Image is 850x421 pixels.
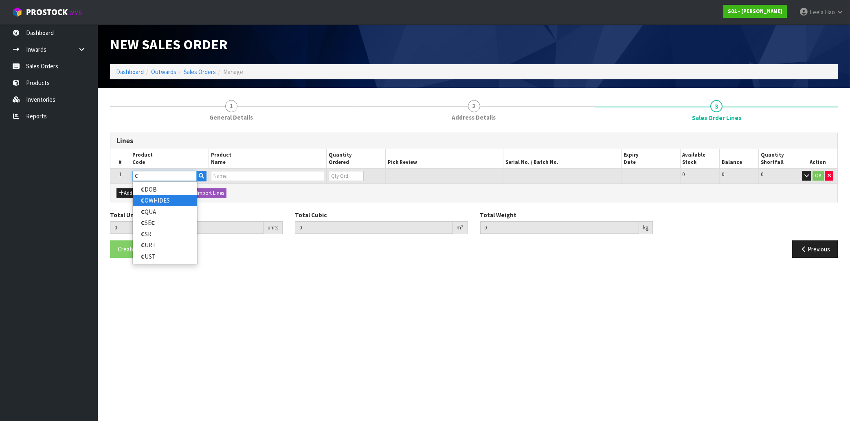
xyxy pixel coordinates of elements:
th: Pick Review [385,149,503,169]
th: Expiry Date [621,149,680,169]
th: Action [798,149,837,169]
a: COWHIDES [133,195,197,206]
input: Code [132,171,197,181]
th: Product Code [130,149,209,169]
span: 2 [468,100,480,112]
span: 0 [683,171,685,178]
strong: S02 - [PERSON_NAME] [728,8,782,15]
th: Quantity Shortfall [759,149,798,169]
a: Sales Orders [184,68,216,76]
strong: C [151,219,155,227]
a: Dashboard [116,68,144,76]
button: Create Order [110,240,159,258]
span: 0 [722,171,724,178]
input: Qty Ordered [329,171,363,181]
span: New Sales Order [110,35,228,53]
a: Outwards [151,68,176,76]
th: Product Name [209,149,326,169]
a: CUST [133,251,197,262]
label: Total Weight [480,211,517,219]
div: m³ [453,221,468,234]
input: Total Units [110,221,264,234]
input: Name [211,171,324,181]
span: 1 [225,100,237,112]
span: Manage [223,68,243,76]
span: Address Details [452,113,496,122]
div: units [264,221,283,234]
th: # [110,149,130,169]
button: Add Line [116,188,145,198]
span: 3 [710,100,723,112]
strong: C [141,230,145,238]
button: Import Lines [189,188,226,198]
th: Serial No. / Batch No. [503,149,621,169]
span: Hao [825,8,835,16]
span: General Details [209,113,253,122]
label: Total Units [110,211,141,219]
a: CDOB [133,184,197,195]
span: Create Order [118,245,151,253]
button: OK [813,171,824,181]
span: Sales Order Lines [692,113,741,122]
img: cube-alt.png [12,7,22,17]
strong: C [141,208,145,216]
strong: C [141,196,145,204]
button: Previous [792,240,838,258]
input: Total Weight [480,221,639,234]
span: Leela [810,8,824,16]
a: CURT [133,240,197,251]
span: 0 [761,171,763,178]
span: 1 [119,171,121,178]
label: Total Cubic [295,211,327,219]
strong: C [141,185,145,193]
strong: C [141,253,145,260]
th: Balance [719,149,758,169]
div: kg [639,221,653,234]
input: Total Cubic [295,221,452,234]
strong: C [141,241,145,249]
a: CQUA [133,206,197,217]
th: Quantity Ordered [327,149,386,169]
h3: Lines [116,137,831,145]
span: Sales Order Lines [110,127,838,264]
small: WMS [69,9,82,17]
a: CSR [133,229,197,240]
a: CSEC [133,217,197,228]
span: ProStock [26,7,68,17]
th: Available Stock [680,149,719,169]
strong: C [141,219,145,227]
